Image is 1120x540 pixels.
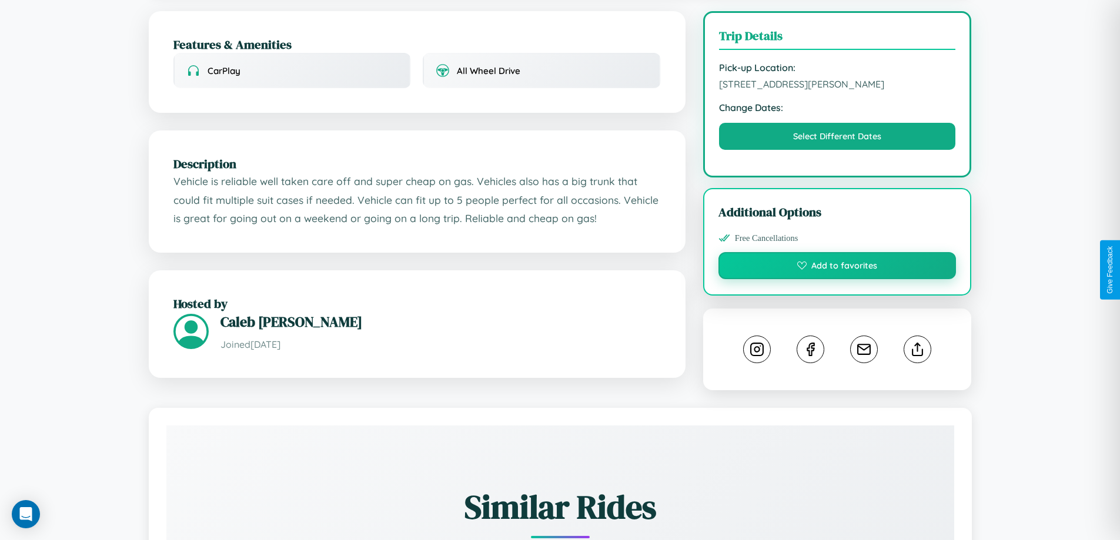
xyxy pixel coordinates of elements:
h2: Features & Amenities [173,36,661,53]
h2: Hosted by [173,295,661,312]
span: Free Cancellations [735,233,798,243]
button: Select Different Dates [719,123,956,150]
strong: Change Dates: [719,102,956,113]
h3: Additional Options [718,203,957,220]
h3: Caleb [PERSON_NAME] [220,312,661,331]
span: CarPlay [208,65,240,76]
div: Give Feedback [1106,246,1114,294]
h2: Similar Rides [208,484,913,529]
div: Open Intercom Messenger [12,500,40,528]
p: Vehicle is reliable well taken care off and super cheap on gas. Vehicles also has a big trunk tha... [173,172,661,228]
strong: Pick-up Location: [719,62,956,73]
button: Add to favorites [718,252,957,279]
span: [STREET_ADDRESS][PERSON_NAME] [719,78,956,90]
h2: Description [173,155,661,172]
p: Joined [DATE] [220,336,661,353]
span: All Wheel Drive [457,65,520,76]
h3: Trip Details [719,27,956,50]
